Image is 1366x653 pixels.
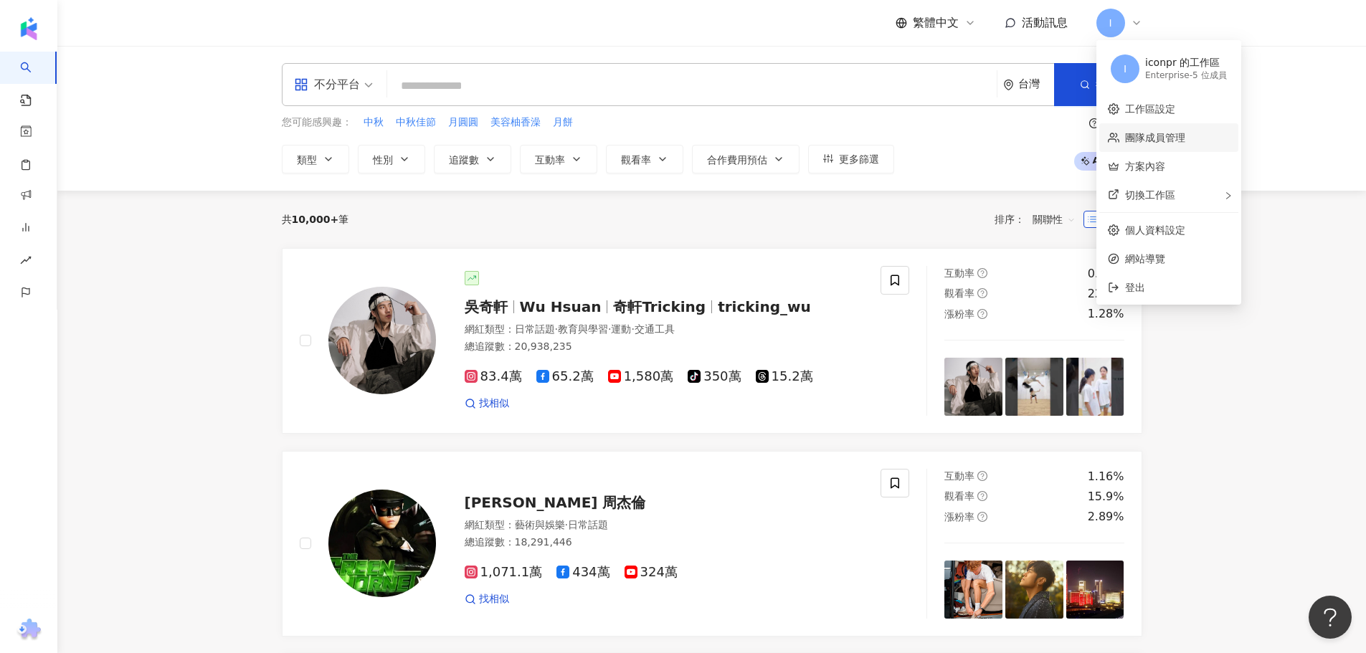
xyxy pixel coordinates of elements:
[613,298,706,315] span: 奇軒Tricking
[20,246,32,278] span: rise
[839,153,879,165] span: 更多篩選
[718,298,811,315] span: tricking_wu
[1088,286,1124,302] div: 22.5%
[282,145,349,173] button: 類型
[479,396,509,411] span: 找相似
[465,396,509,411] a: 找相似
[1022,16,1068,29] span: 活動訊息
[1124,61,1127,77] span: I
[1066,358,1124,416] img: post-image
[490,115,541,130] span: 美容柚香澡
[944,358,1002,416] img: post-image
[608,323,611,335] span: ·
[294,73,360,96] div: 不分平台
[556,565,610,580] span: 434萬
[1125,251,1230,267] span: 網站導覽
[621,154,651,166] span: 觀看率
[1125,282,1145,293] span: 登出
[282,214,349,225] div: 共 筆
[977,512,987,522] span: question-circle
[396,115,436,130] span: 中秋佳節
[625,565,678,580] span: 324萬
[465,518,864,533] div: 網紅類型 ：
[1125,132,1185,143] a: 團隊成員管理
[631,323,634,335] span: ·
[635,323,675,335] span: 交通工具
[434,145,511,173] button: 追蹤數
[1005,358,1063,416] img: post-image
[1066,561,1124,619] img: post-image
[449,154,479,166] span: 追蹤數
[448,115,478,130] span: 月圓圓
[565,519,568,530] span: ·
[1109,15,1111,31] span: I
[465,340,864,354] div: 總追蹤數 ： 20,938,235
[520,145,597,173] button: 互動率
[479,592,509,606] span: 找相似
[328,490,436,597] img: KOL Avatar
[944,267,974,279] span: 互動率
[1088,306,1124,322] div: 1.28%
[692,145,800,173] button: 合作費用預估
[608,369,674,384] span: 1,580萬
[1088,489,1124,505] div: 15.9%
[1089,118,1099,128] span: question-circle
[977,491,987,501] span: question-circle
[1145,56,1227,70] div: iconpr 的工作區
[1125,103,1175,115] a: 工作區設定
[606,145,683,173] button: 觀看率
[328,287,436,394] img: KOL Avatar
[520,298,602,315] span: Wu Hsuan
[282,115,352,130] span: 您可能感興趣：
[294,77,308,92] span: appstore
[465,565,543,580] span: 1,071.1萬
[1033,208,1076,231] span: 關聯性
[944,308,974,320] span: 漲粉率
[358,145,425,173] button: 性別
[465,494,646,511] span: [PERSON_NAME] 周杰倫
[1018,78,1054,90] div: 台灣
[535,154,565,166] span: 互動率
[1145,70,1227,82] div: Enterprise - 5 位成員
[808,145,894,173] button: 更多篩選
[1125,224,1185,236] a: 個人資料設定
[1224,191,1233,200] span: right
[977,471,987,481] span: question-circle
[515,519,565,530] span: 藝術與娛樂
[611,323,631,335] span: 運動
[15,619,43,642] img: chrome extension
[944,287,974,299] span: 觀看率
[977,268,987,278] span: question-circle
[1088,509,1124,525] div: 2.89%
[552,115,574,130] button: 月餅
[1088,266,1124,282] div: 0.25%
[17,17,40,40] img: logo icon
[373,154,393,166] span: 性別
[977,309,987,319] span: question-circle
[756,369,813,384] span: 15.2萬
[282,451,1142,637] a: KOL Avatar[PERSON_NAME] 周杰倫網紅類型：藝術與娛樂·日常話題總追蹤數：18,291,4461,071.1萬434萬324萬找相似互動率question-circle1.1...
[395,115,437,130] button: 中秋佳節
[465,298,508,315] span: 吳奇軒
[447,115,479,130] button: 月圓圓
[282,248,1142,434] a: KOL Avatar吳奇軒Wu Hsuan奇軒Trickingtricking_wu網紅類型：日常話題·教育與學習·運動·交通工具總追蹤數：20,938,23583.4萬65.2萬1,580萬3...
[1088,469,1124,485] div: 1.16%
[944,490,974,502] span: 觀看率
[292,214,339,225] span: 10,000+
[20,52,49,108] a: search
[688,369,741,384] span: 350萬
[553,115,573,130] span: 月餅
[944,561,1002,619] img: post-image
[515,323,555,335] span: 日常話題
[465,535,864,550] div: 總追蹤數 ： 18,291,446
[297,154,317,166] span: 類型
[364,115,384,130] span: 中秋
[1096,79,1116,90] span: 搜尋
[558,323,608,335] span: 教育與學習
[1125,161,1165,172] a: 方案內容
[1005,561,1063,619] img: post-image
[1003,80,1014,90] span: environment
[536,369,594,384] span: 65.2萬
[913,15,959,31] span: 繁體中文
[465,592,509,606] a: 找相似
